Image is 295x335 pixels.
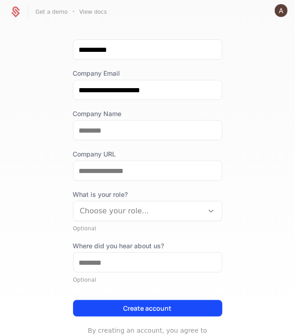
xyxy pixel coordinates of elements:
a: Get a demo [35,9,68,15]
span: · [72,6,74,17]
label: Company Name [73,109,222,118]
div: Optional [73,276,222,284]
label: Company Email [73,69,222,78]
a: View docs [79,9,107,15]
label: Company URL [73,150,222,159]
span: What is your role? [73,190,222,199]
div: Optional [73,225,222,232]
label: Where did you hear about us? [73,241,222,251]
img: Adham Atia [275,4,288,17]
button: Open user button [275,4,288,17]
button: Create account [73,300,222,317]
